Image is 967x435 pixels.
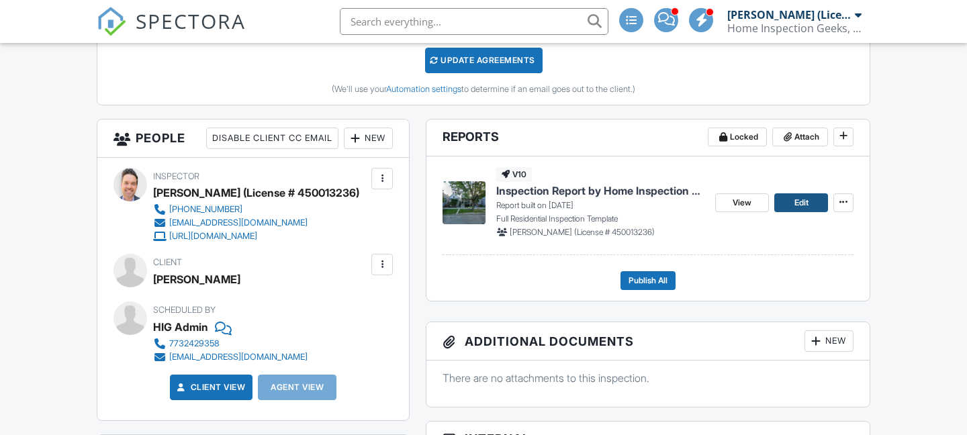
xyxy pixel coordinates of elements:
div: [URL][DOMAIN_NAME] [169,231,257,242]
a: Automation settings [386,84,461,94]
a: 7732429358 [153,337,308,350]
div: [PERSON_NAME] (License # 450013236) [727,8,851,21]
input: Search everything... [340,8,608,35]
div: [PERSON_NAME] [153,269,240,289]
span: Client [153,257,182,267]
div: Home Inspection Geeks, Inc. (Entity License #450011547) [727,21,862,35]
a: [PHONE_NUMBER] [153,203,349,216]
div: 7732429358 [169,338,220,349]
h3: People [97,119,409,158]
span: Scheduled By [153,305,216,315]
a: [URL][DOMAIN_NAME] [153,230,349,243]
a: [EMAIL_ADDRESS][DOMAIN_NAME] [153,350,308,364]
div: [EMAIL_ADDRESS][DOMAIN_NAME] [169,217,308,228]
div: This inspection's fee was changed at 11:42AM on 9/25. Would you like to update your agreement(s) ... [97,12,870,105]
img: The Best Home Inspection Software - Spectora [97,7,126,36]
a: Client View [175,381,246,394]
div: Disable Client CC Email [206,128,338,149]
div: [EMAIL_ADDRESS][DOMAIN_NAME] [169,352,308,362]
div: HIG Admin [153,317,208,337]
p: There are no attachments to this inspection. [443,371,854,385]
div: Update Agreements [425,48,543,73]
div: (We'll use your to determine if an email goes out to the client.) [107,84,860,95]
a: SPECTORA [97,18,246,46]
div: [PHONE_NUMBER] [169,204,242,215]
span: Inspector [153,171,199,181]
div: [PERSON_NAME] (License # 450013236) [153,183,359,203]
a: [EMAIL_ADDRESS][DOMAIN_NAME] [153,216,349,230]
h3: Additional Documents [426,322,870,360]
span: SPECTORA [136,7,246,35]
div: New [804,330,854,352]
div: New [344,128,393,149]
